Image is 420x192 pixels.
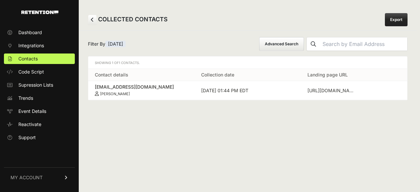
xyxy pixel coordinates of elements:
span: Code Script [18,69,44,75]
div: https://ycginvestments.com/ [307,87,357,94]
a: Code Script [4,67,75,77]
small: [PERSON_NAME] [100,92,130,96]
a: [EMAIL_ADDRESS][DOMAIN_NAME] [PERSON_NAME] [95,84,188,96]
span: [DATE] [105,41,126,47]
a: Event Details [4,106,75,117]
span: Support [18,134,36,141]
span: Integrations [18,42,44,49]
a: Contact details [95,72,128,77]
a: Reactivate [4,119,75,130]
a: Dashboard [4,27,75,38]
a: Support [4,132,75,143]
a: MY ACCOUNT [4,167,75,187]
span: Trends [18,95,33,101]
a: Supression Lists [4,80,75,90]
button: Advanced Search [259,37,304,51]
h2: COLLECTED CONTACTS [88,15,168,25]
span: MY ACCOUNT [10,174,43,181]
td: [DATE] 01:44 PM EDT [195,81,301,100]
span: Reactivate [18,121,41,128]
a: Export [385,13,408,26]
input: Search by Email Address [320,37,407,51]
span: Contacts [18,55,38,62]
span: Filter By [88,41,126,47]
span: Dashboard [18,29,42,36]
a: Collection date [201,72,234,77]
div: [EMAIL_ADDRESS][DOMAIN_NAME] [95,84,188,90]
span: Supression Lists [18,82,53,88]
a: Trends [4,93,75,103]
span: Showing 1 of [95,61,140,65]
span: 1 Contacts. [119,61,140,65]
a: Landing page URL [307,72,348,77]
img: Retention.com [21,11,58,14]
a: Integrations [4,40,75,51]
a: Contacts [4,53,75,64]
span: Event Details [18,108,46,115]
